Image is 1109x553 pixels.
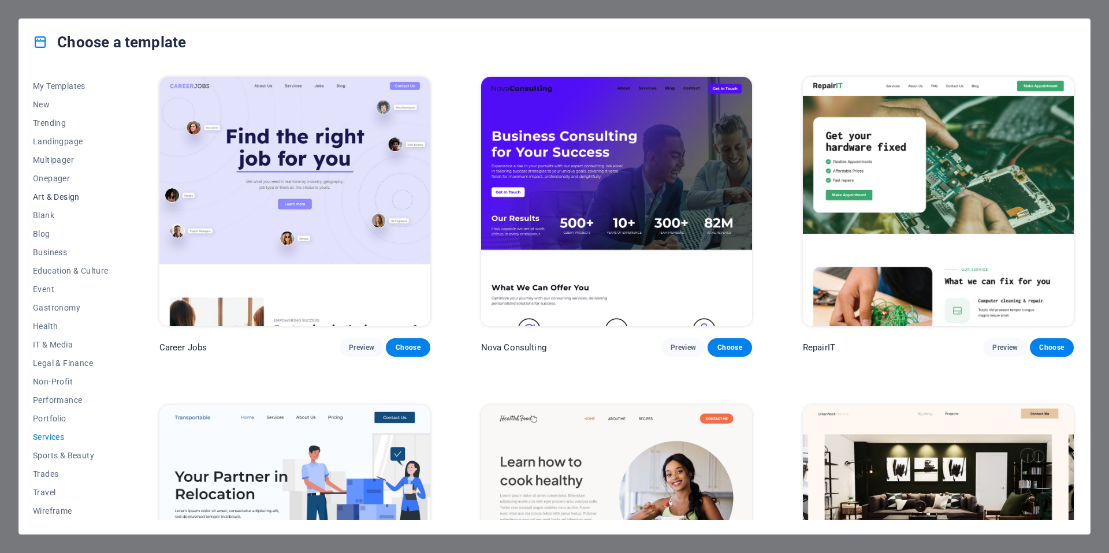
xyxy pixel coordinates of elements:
[33,446,109,465] button: Sports & Beauty
[33,132,109,151] button: Landingpage
[33,502,109,520] button: Wireframe
[33,77,109,95] button: My Templates
[33,391,109,409] button: Performance
[33,151,109,169] button: Multipager
[33,243,109,261] button: Business
[33,261,109,280] button: Education & Culture
[481,342,546,353] p: Nova Consulting
[33,95,109,114] button: New
[33,469,109,479] span: Trades
[33,266,109,275] span: Education & Culture
[33,114,109,132] button: Trending
[33,169,109,188] button: Onepager
[803,342,835,353] p: RepairIT
[33,358,109,368] span: Legal & Finance
[717,343,742,352] span: Choose
[33,428,109,446] button: Services
[33,465,109,483] button: Trades
[1030,338,1074,357] button: Choose
[33,372,109,391] button: Non-Profit
[33,377,109,386] span: Non-Profit
[661,338,705,357] button: Preview
[671,343,696,352] span: Preview
[159,342,207,353] p: Career Jobs
[340,338,384,357] button: Preview
[33,225,109,243] button: Blog
[33,303,109,312] span: Gastronomy
[33,118,109,128] span: Trending
[33,174,109,183] span: Onepager
[33,317,109,335] button: Health
[349,343,374,352] span: Preview
[992,343,1018,352] span: Preview
[33,137,109,146] span: Landingpage
[33,211,109,220] span: Blank
[395,343,420,352] span: Choose
[33,100,109,109] span: New
[386,338,430,357] button: Choose
[33,81,109,91] span: My Templates
[33,483,109,502] button: Travel
[33,340,109,349] span: IT & Media
[33,280,109,298] button: Event
[803,77,1074,326] img: RepairIT
[33,451,109,460] span: Sports & Beauty
[33,409,109,428] button: Portfolio
[33,229,109,238] span: Blog
[33,188,109,206] button: Art & Design
[708,338,751,357] button: Choose
[33,395,109,405] span: Performance
[33,506,109,515] span: Wireframe
[33,155,109,165] span: Multipager
[1039,343,1065,352] span: Choose
[33,192,109,201] span: Art & Design
[33,335,109,354] button: IT & Media
[33,206,109,225] button: Blank
[481,77,752,326] img: Nova Consulting
[33,488,109,497] span: Travel
[33,322,109,331] span: Health
[33,33,186,51] h4: Choose a template
[33,414,109,423] span: Portfolio
[33,285,109,294] span: Event
[33,298,109,317] button: Gastronomy
[33,248,109,257] span: Business
[33,432,109,442] span: Services
[159,77,430,326] img: Career Jobs
[983,338,1027,357] button: Preview
[33,354,109,372] button: Legal & Finance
